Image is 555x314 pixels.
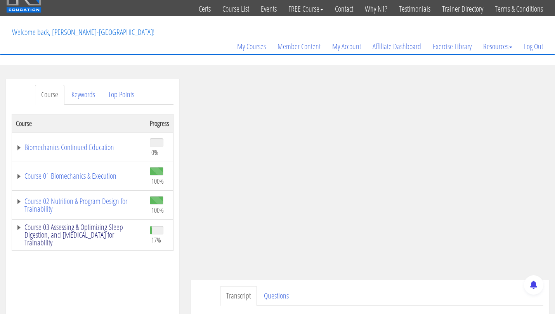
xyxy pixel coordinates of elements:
[102,85,140,105] a: Top Points
[220,286,257,306] a: Transcript
[16,223,142,247] a: Course 03 Assessing & Optimizing Sleep Digestion, and [MEDICAL_DATA] for Trainability
[427,28,477,65] a: Exercise Library
[258,286,295,306] a: Questions
[272,28,326,65] a: Member Content
[367,28,427,65] a: Affiliate Dashboard
[35,85,64,105] a: Course
[16,143,142,151] a: Biomechanics Continued Education
[6,17,160,48] p: Welcome back, [PERSON_NAME]-[GEOGRAPHIC_DATA]!
[151,177,164,185] span: 100%
[12,114,146,133] th: Course
[477,28,518,65] a: Resources
[151,148,158,157] span: 0%
[146,114,173,133] th: Progress
[518,28,549,65] a: Log Out
[231,28,272,65] a: My Courses
[16,172,142,180] a: Course 01 Biomechanics & Execution
[151,206,164,214] span: 100%
[16,197,142,213] a: Course 02 Nutrition & Program Design for Trainability
[65,85,101,105] a: Keywords
[326,28,367,65] a: My Account
[151,236,161,244] span: 17%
